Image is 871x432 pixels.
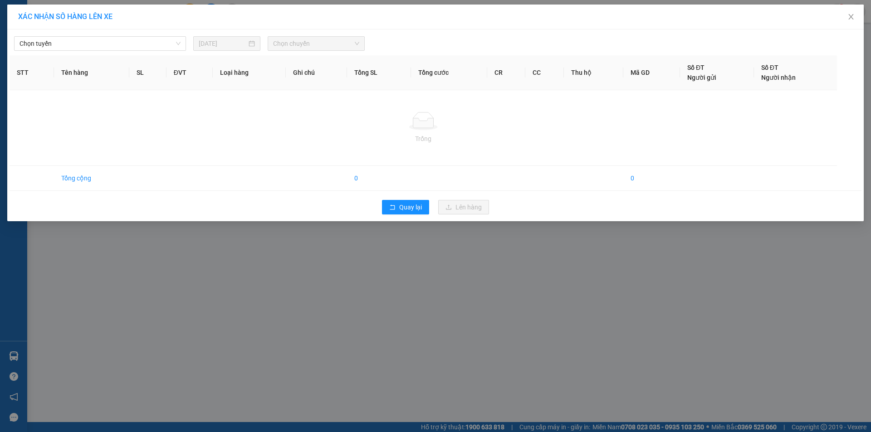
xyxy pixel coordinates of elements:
th: SL [129,55,166,90]
img: logo.jpg [126,11,147,33]
span: XÁC NHẬN SỐ HÀNG LÊN XE [18,12,113,21]
th: Ghi chú [286,55,347,90]
span: rollback [389,204,396,211]
td: Tổng cộng [54,166,129,191]
th: Mã GD [623,55,680,90]
button: uploadLên hàng [438,200,489,214]
th: CR [487,55,526,90]
span: Người gửi [687,74,716,81]
th: Loại hàng [213,55,286,90]
button: Close [838,5,864,30]
span: Chọn chuyến [273,37,359,50]
b: Gửi khách hàng [71,13,105,56]
b: Hòa [GEOGRAPHIC_DATA] [11,58,60,101]
button: rollbackQuay lại [382,200,429,214]
span: close [847,13,855,20]
span: Số ĐT [761,64,778,71]
li: (c) 2017 [103,43,152,54]
th: ĐVT [166,55,213,90]
th: CC [525,55,564,90]
td: 0 [347,166,411,191]
span: Quay lại [399,202,422,212]
span: Chọn tuyến [20,37,181,50]
div: Trống [17,134,830,144]
th: Tổng cước [411,55,487,90]
input: 12/08/2025 [199,39,247,49]
span: Số ĐT [687,64,705,71]
span: Người nhận [761,74,796,81]
td: 0 [623,166,680,191]
th: Tổng SL [347,55,411,90]
th: Thu hộ [564,55,623,90]
b: [DOMAIN_NAME] [103,34,152,42]
th: STT [10,55,54,90]
th: Tên hàng [54,55,129,90]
